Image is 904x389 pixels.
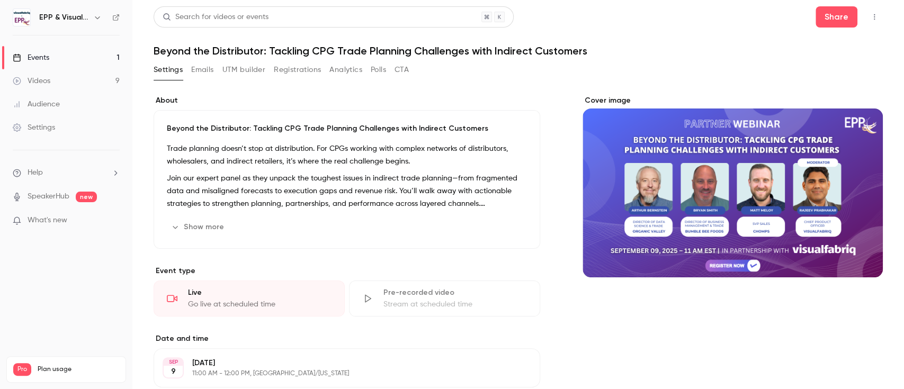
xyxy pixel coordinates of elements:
h1: Beyond the Distributor: Tackling CPG Trade Planning Challenges with Indirect Customers [154,44,883,57]
div: Settings [13,122,55,133]
div: LiveGo live at scheduled time [154,281,345,316]
div: Live [188,287,332,298]
button: Show more [167,219,230,236]
li: help-dropdown-opener [13,167,120,178]
div: Search for videos or events [163,12,268,23]
span: Pro [13,363,31,376]
button: Analytics [329,61,362,78]
label: Date and time [154,333,540,344]
div: Go live at scheduled time [188,299,332,310]
section: Cover image [583,95,883,277]
p: Join our expert panel as they unpack the toughest issues in indirect trade planning—from fragment... [167,172,527,210]
p: Trade planning doesn’t stop at distribution. For CPGs working with complex networks of distributo... [167,142,527,168]
span: Plan usage [38,365,119,374]
button: UTM builder [222,61,265,78]
a: SpeakerHub [28,191,69,202]
img: EPP & Visualfabriq [13,9,30,26]
button: Registrations [274,61,321,78]
span: What's new [28,215,67,226]
span: new [76,192,97,202]
button: Polls [371,61,386,78]
div: Stream at scheduled time [383,299,527,310]
button: Share [816,6,857,28]
div: SEP [164,358,183,366]
div: Videos [13,76,50,86]
span: Help [28,167,43,178]
p: Beyond the Distributor: Tackling CPG Trade Planning Challenges with Indirect Customers [167,123,527,134]
p: 11:00 AM - 12:00 PM, [GEOGRAPHIC_DATA]/[US_STATE] [192,369,484,378]
button: CTA [395,61,409,78]
button: Emails [191,61,213,78]
h6: EPP & Visualfabriq [39,12,89,23]
div: Events [13,52,49,63]
label: About [154,95,540,106]
p: 9 [171,366,176,377]
div: Pre-recorded videoStream at scheduled time [349,281,540,316]
p: [DATE] [192,358,484,368]
p: Event type [154,266,540,276]
button: Settings [154,61,183,78]
div: Audience [13,99,60,110]
div: Pre-recorded video [383,287,527,298]
label: Cover image [583,95,883,106]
